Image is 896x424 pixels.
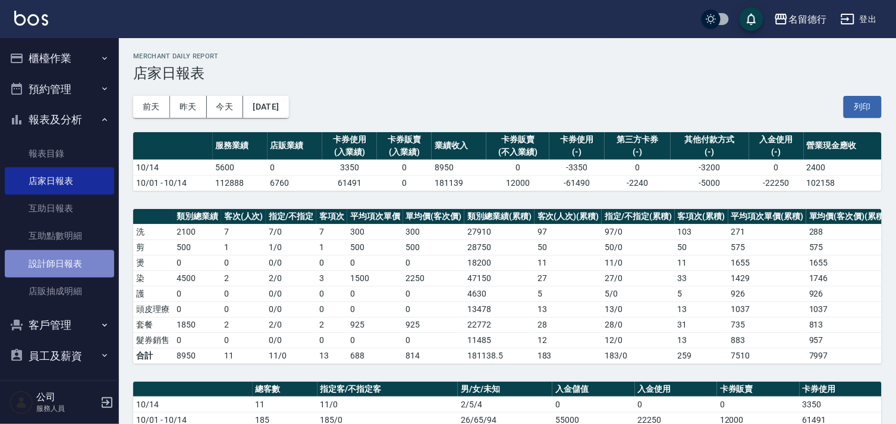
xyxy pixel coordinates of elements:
[671,160,749,175] td: -3200
[489,133,546,146] div: 卡券販賣
[605,160,671,175] td: 0
[5,371,114,402] button: 商品管理
[316,348,347,363] td: 13
[207,96,244,118] button: 今天
[347,255,403,270] td: 0
[5,43,114,74] button: 櫃檯作業
[602,348,675,363] td: 183/0
[317,382,458,397] th: 指定客/不指定客
[174,224,221,239] td: 2100
[403,255,465,270] td: 0
[317,397,458,412] td: 11/0
[806,209,890,225] th: 單均價(客次價)(累積)
[133,348,174,363] td: 合計
[5,167,114,195] a: 店家日報表
[752,146,801,158] div: (-)
[675,270,728,286] td: 33
[403,209,465,225] th: 單均價(客次價)
[675,317,728,332] td: 31
[133,332,174,348] td: 髮券銷售
[535,224,602,239] td: 97
[316,301,347,317] td: 0
[174,286,221,301] td: 0
[552,133,601,146] div: 卡券使用
[174,270,221,286] td: 4500
[602,286,675,301] td: 5 / 0
[221,301,266,317] td: 0
[806,332,890,348] td: 957
[749,160,804,175] td: 0
[464,209,535,225] th: 類別總業績(累積)
[266,224,316,239] td: 7 / 0
[728,270,807,286] td: 1429
[266,286,316,301] td: 0 / 0
[535,301,602,317] td: 13
[749,175,804,191] td: -22250
[535,317,602,332] td: 28
[800,397,882,412] td: 3350
[489,146,546,158] div: (不入業績)
[804,160,882,175] td: 2400
[552,397,634,412] td: 0
[322,160,377,175] td: 3350
[675,348,728,363] td: 259
[602,301,675,317] td: 13 / 0
[740,7,763,31] button: save
[675,301,728,317] td: 13
[133,209,891,364] table: a dense table
[133,160,213,175] td: 10/14
[432,160,486,175] td: 8950
[728,286,807,301] td: 926
[221,209,266,225] th: 客次(人次)
[608,146,668,158] div: (-)
[806,301,890,317] td: 1037
[380,133,429,146] div: 卡券販賣
[403,332,465,348] td: 0
[133,270,174,286] td: 染
[14,11,48,26] img: Logo
[133,239,174,255] td: 剪
[5,195,114,222] a: 互助日報表
[403,286,465,301] td: 0
[243,96,288,118] button: [DATE]
[266,255,316,270] td: 0 / 0
[728,255,807,270] td: 1655
[5,341,114,372] button: 員工及薪資
[347,317,403,332] td: 925
[464,301,535,317] td: 13478
[213,132,268,160] th: 服務業績
[675,332,728,348] td: 13
[717,382,799,397] th: 卡券販賣
[675,239,728,255] td: 50
[316,239,347,255] td: 1
[602,255,675,270] td: 11 / 0
[728,317,807,332] td: 735
[377,160,432,175] td: 0
[552,382,634,397] th: 入金儲值
[316,332,347,348] td: 0
[535,239,602,255] td: 50
[266,270,316,286] td: 2 / 0
[266,239,316,255] td: 1 / 0
[322,175,377,191] td: 61491
[347,209,403,225] th: 平均項次單價
[486,160,549,175] td: 0
[403,348,465,363] td: 814
[464,317,535,332] td: 22772
[266,317,316,332] td: 2 / 0
[5,278,114,305] a: 店販抽成明細
[221,286,266,301] td: 0
[674,133,746,146] div: 其他付款方式
[403,224,465,239] td: 300
[316,317,347,332] td: 2
[605,175,671,191] td: -2240
[836,8,882,30] button: 登出
[717,397,799,412] td: 0
[316,286,347,301] td: 0
[806,255,890,270] td: 1655
[347,270,403,286] td: 1500
[377,175,432,191] td: 0
[347,286,403,301] td: 0
[602,317,675,332] td: 28 / 0
[675,209,728,225] th: 客項次(累積)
